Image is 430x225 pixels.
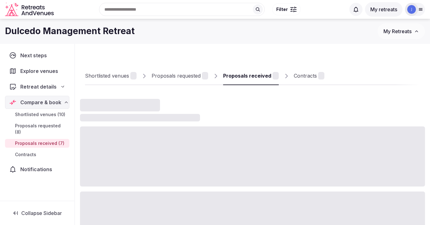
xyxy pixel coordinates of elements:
div: Contracts [294,72,317,79]
span: Proposals requested (8) [15,123,67,135]
button: Collapse Sidebar [5,206,69,220]
svg: Retreats and Venues company logo [5,3,55,17]
a: Proposals received [223,67,279,85]
span: Shortlisted venues (10) [15,111,65,118]
a: Notifications [5,163,69,176]
h1: Dulcedo Management Retreat [5,25,135,37]
span: Collapse Sidebar [21,210,62,216]
a: My retreats [365,6,402,13]
a: Shortlisted venues [85,67,137,85]
button: My retreats [365,2,402,17]
a: Proposals received (7) [5,139,69,148]
span: Next steps [20,52,49,59]
button: Filter [272,3,301,15]
span: Explore venues [20,67,61,75]
span: Contracts [15,151,36,158]
span: Compare & book [20,99,61,106]
img: julie.s [407,5,416,14]
div: Proposals received [223,72,271,79]
button: My Retreats [377,23,425,39]
a: Proposals requested (8) [5,121,69,136]
a: Contracts [5,150,69,159]
div: Shortlisted venues [85,72,129,79]
span: Retreat details [20,83,57,90]
a: Shortlisted venues (10) [5,110,69,119]
span: My Retreats [383,28,412,34]
span: Notifications [20,166,55,173]
a: Next steps [5,49,69,62]
a: Explore venues [5,64,69,78]
a: Contracts [294,67,324,85]
div: Proposals requested [152,72,201,79]
span: Proposals received (7) [15,140,64,146]
span: Filter [276,6,288,13]
a: Visit the homepage [5,3,55,17]
a: Proposals requested [152,67,208,85]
